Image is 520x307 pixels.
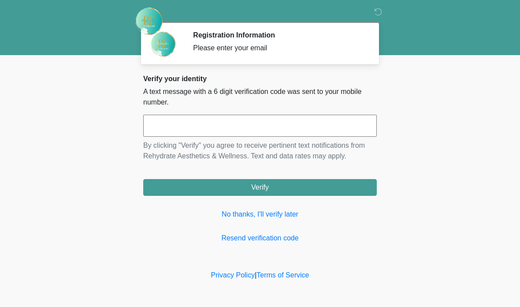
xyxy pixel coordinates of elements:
[143,209,377,220] a: No thanks, I'll verify later
[150,31,176,57] img: Agent Avatar
[143,179,377,196] button: Verify
[134,7,163,36] img: Rehydrate Aesthetics & Wellness Logo
[211,271,255,279] a: Privacy Policy
[143,86,377,108] p: A text message with a 6 digit verification code was sent to your mobile number.
[143,140,377,161] p: By clicking "Verify" you agree to receive pertinent text notifications from Rehydrate Aesthetics ...
[193,43,364,53] div: Please enter your email
[143,75,377,83] h2: Verify your identity
[256,271,309,279] a: Terms of Service
[143,233,377,243] a: Resend verification code
[255,271,256,279] a: |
